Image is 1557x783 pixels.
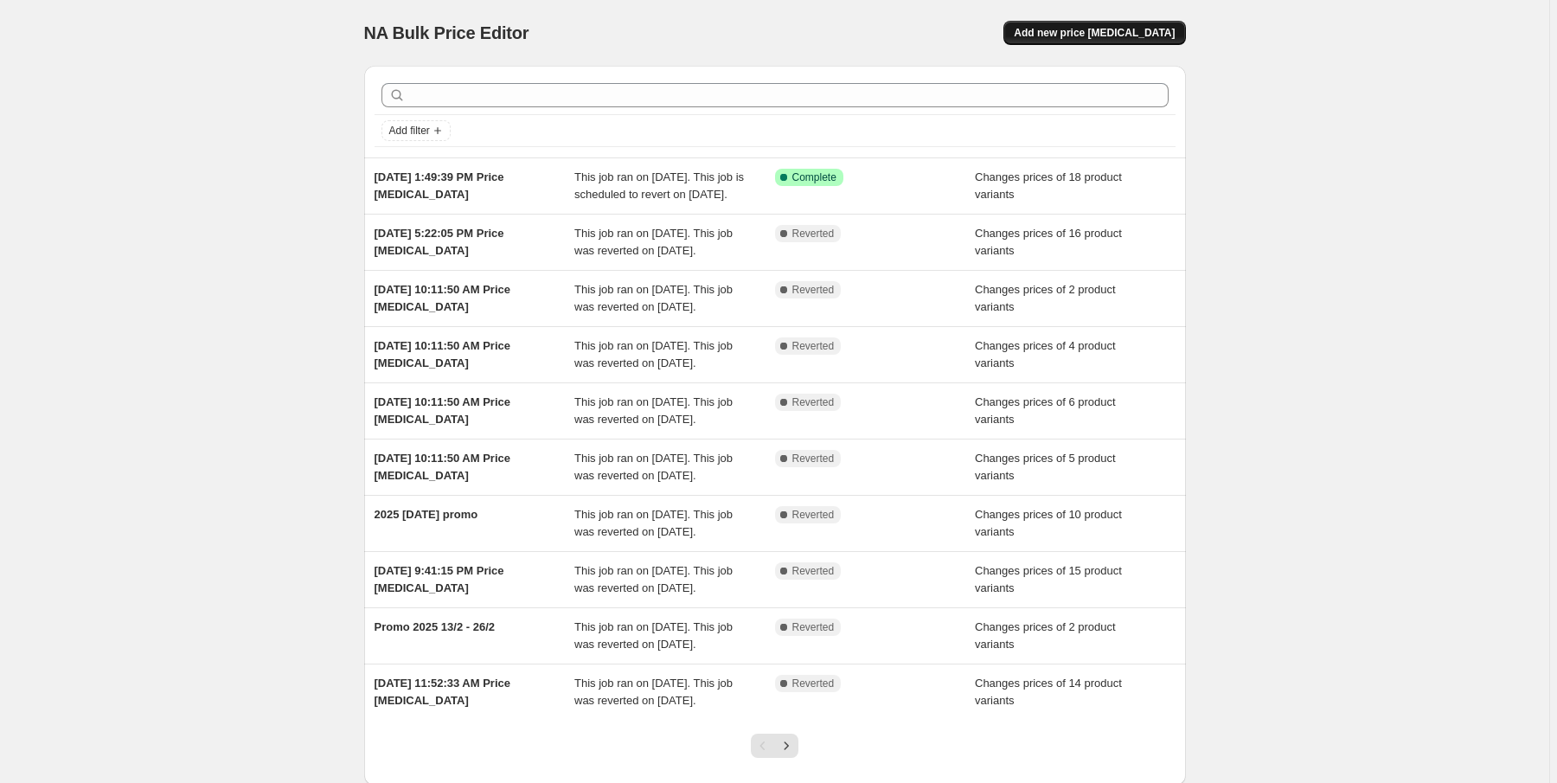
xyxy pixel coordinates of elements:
[792,170,836,184] span: Complete
[375,564,504,594] span: [DATE] 9:41:15 PM Price [MEDICAL_DATA]
[574,677,733,707] span: This job ran on [DATE]. This job was reverted on [DATE].
[975,564,1122,594] span: Changes prices of 15 product variants
[364,23,529,42] span: NA Bulk Price Editor
[792,227,835,241] span: Reverted
[375,508,478,521] span: 2025 [DATE] promo
[375,170,504,201] span: [DATE] 1:49:39 PM Price [MEDICAL_DATA]
[975,508,1122,538] span: Changes prices of 10 product variants
[975,227,1122,257] span: Changes prices of 16 product variants
[792,677,835,690] span: Reverted
[381,120,451,141] button: Add filter
[375,452,511,482] span: [DATE] 10:11:50 AM Price [MEDICAL_DATA]
[792,339,835,353] span: Reverted
[574,283,733,313] span: This job ran on [DATE]. This job was reverted on [DATE].
[574,620,733,651] span: This job ran on [DATE]. This job was reverted on [DATE].
[792,508,835,522] span: Reverted
[375,677,511,707] span: [DATE] 11:52:33 AM Price [MEDICAL_DATA]
[375,395,511,426] span: [DATE] 10:11:50 AM Price [MEDICAL_DATA]
[574,170,744,201] span: This job ran on [DATE]. This job is scheduled to revert on [DATE].
[375,339,511,369] span: [DATE] 10:11:50 AM Price [MEDICAL_DATA]
[375,620,495,633] span: Promo 2025 13/2 - 26/2
[975,452,1116,482] span: Changes prices of 5 product variants
[751,734,798,758] nav: Pagination
[574,508,733,538] span: This job ran on [DATE]. This job was reverted on [DATE].
[792,564,835,578] span: Reverted
[774,734,798,758] button: Next
[1014,26,1175,40] span: Add new price [MEDICAL_DATA]
[975,677,1122,707] span: Changes prices of 14 product variants
[375,227,504,257] span: [DATE] 5:22:05 PM Price [MEDICAL_DATA]
[975,620,1116,651] span: Changes prices of 2 product variants
[1003,21,1185,45] button: Add new price [MEDICAL_DATA]
[792,452,835,465] span: Reverted
[975,283,1116,313] span: Changes prices of 2 product variants
[574,452,733,482] span: This job ran on [DATE]. This job was reverted on [DATE].
[574,564,733,594] span: This job ran on [DATE]. This job was reverted on [DATE].
[792,283,835,297] span: Reverted
[574,339,733,369] span: This job ran on [DATE]. This job was reverted on [DATE].
[792,395,835,409] span: Reverted
[792,620,835,634] span: Reverted
[574,227,733,257] span: This job ran on [DATE]. This job was reverted on [DATE].
[975,395,1116,426] span: Changes prices of 6 product variants
[375,283,511,313] span: [DATE] 10:11:50 AM Price [MEDICAL_DATA]
[574,395,733,426] span: This job ran on [DATE]. This job was reverted on [DATE].
[389,124,430,138] span: Add filter
[975,339,1116,369] span: Changes prices of 4 product variants
[975,170,1122,201] span: Changes prices of 18 product variants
